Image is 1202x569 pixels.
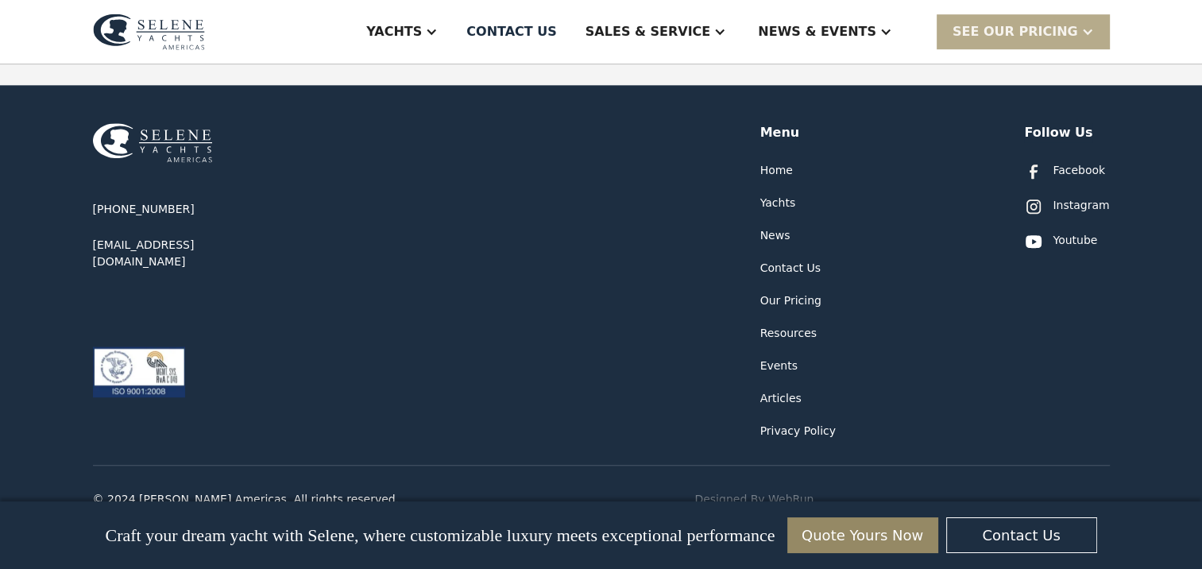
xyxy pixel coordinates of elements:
[758,22,876,41] div: News & EVENTS
[787,517,938,553] a: Quote Yours Now
[937,14,1110,48] div: SEE Our Pricing
[760,292,821,309] a: Our Pricing
[93,346,185,397] img: ISO 9001:2008 certification logos for ABS Quality Evaluations and RvA Management Systems.
[93,14,205,50] img: logo
[760,260,821,277] a: Contact Us
[760,162,793,179] a: Home
[760,123,800,142] div: Menu
[760,390,802,407] a: Articles
[93,201,195,218] a: [PHONE_NUMBER]
[760,227,790,244] a: News
[93,237,284,270] a: [EMAIL_ADDRESS][DOMAIN_NAME]
[760,423,836,439] a: Privacy Policy
[1024,232,1097,251] a: Youtube
[760,195,796,211] a: Yachts
[586,22,710,41] div: Sales & Service
[1053,162,1105,179] div: Facebook
[466,22,557,41] div: Contact US
[366,22,422,41] div: Yachts
[760,325,817,342] a: Resources
[694,491,814,508] a: Designed By WebRun
[1024,162,1105,181] a: Facebook
[953,22,1078,41] div: SEE Our Pricing
[760,358,798,374] a: Events
[105,525,775,546] p: Craft your dream yacht with Selene, where customizable luxury meets exceptional performance
[93,491,400,508] div: © 2024 [PERSON_NAME] Americas. All rights reserved.
[1053,232,1097,249] div: Youtube
[1024,197,1109,216] a: Instagram
[1024,123,1092,142] div: Follow Us
[1053,197,1109,214] div: Instagram
[946,517,1097,553] a: Contact Us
